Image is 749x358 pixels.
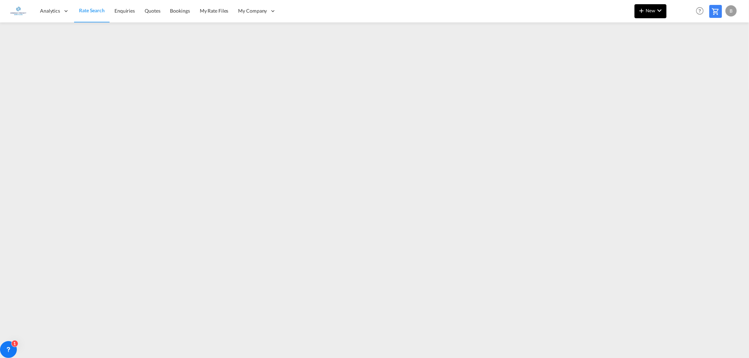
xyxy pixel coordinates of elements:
img: e1326340b7c511ef854e8d6a806141ad.jpg [11,3,26,19]
span: Bookings [170,8,190,14]
span: Analytics [40,7,60,14]
md-icon: icon-plus 400-fg [637,6,646,15]
div: Help [694,5,709,18]
span: Quotes [145,8,160,14]
span: New [637,8,664,13]
div: B [725,5,737,16]
button: icon-plus 400-fgNewicon-chevron-down [635,4,666,18]
span: Help [694,5,706,17]
span: My Rate Files [200,8,229,14]
span: Enquiries [114,8,135,14]
span: My Company [238,7,267,14]
md-icon: icon-chevron-down [655,6,664,15]
span: Rate Search [79,7,105,13]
